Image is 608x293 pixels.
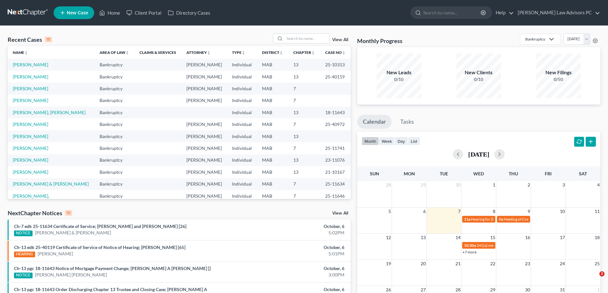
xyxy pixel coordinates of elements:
td: Bankruptcy [94,154,134,166]
td: Individual [227,178,257,190]
td: Bankruptcy [94,95,134,106]
div: 0/10 [377,76,421,83]
div: 15 [45,37,52,42]
td: 25-10313 [320,59,351,70]
button: week [379,137,395,145]
span: Hearing for [PERSON_NAME] [471,217,521,222]
div: October, 6 [238,223,344,230]
td: [PERSON_NAME] [181,130,227,142]
div: 0/50 [536,76,581,83]
h3: Monthly Progress [357,37,402,45]
td: [PERSON_NAME] [181,154,227,166]
td: 25-11646 [320,190,351,208]
div: October, 6 [238,244,344,251]
span: 10 [559,208,566,215]
span: Thu [509,171,518,176]
a: Districtunfold_more [262,50,283,55]
td: 13 [288,59,320,70]
td: 25-40119 [320,71,351,83]
a: [PERSON_NAME] [13,86,48,91]
span: 22 [490,260,496,267]
a: Help [492,7,514,18]
span: 1 [492,181,496,189]
span: 19 [385,260,392,267]
a: Directory Cases [165,7,214,18]
span: 28 [385,181,392,189]
i: unfold_more [207,51,211,55]
a: Calendar [357,115,392,129]
div: 5:01PM [238,251,344,257]
td: MAB [257,178,288,190]
td: Individual [227,106,257,118]
i: unfold_more [125,51,129,55]
div: 10 [65,210,72,216]
a: Typeunfold_more [232,50,245,55]
td: 18-11643 [320,106,351,118]
span: 8 [492,208,496,215]
a: [PERSON_NAME] [13,121,48,127]
td: Bankruptcy [94,59,134,70]
span: 18 [594,234,600,241]
td: [PERSON_NAME] [181,142,227,154]
div: Bankruptcy [525,36,545,42]
input: Search by name... [423,7,482,18]
a: +7 more [462,250,477,254]
iframe: Intercom live chat [586,271,602,287]
a: Chapterunfold_more [293,50,315,55]
td: Bankruptcy [94,166,134,178]
span: 12 [385,234,392,241]
span: 2 [527,181,531,189]
a: Tasks [394,115,420,129]
span: 29 [420,181,426,189]
td: 25-11741 [320,142,351,154]
td: 25-11634 [320,178,351,190]
td: 13 [288,106,320,118]
a: View All [332,38,348,42]
span: 4 [597,181,600,189]
div: NextChapter Notices [8,209,72,217]
td: Individual [227,59,257,70]
td: Individual [227,166,257,178]
a: Case Nounfold_more [325,50,346,55]
div: Recent Cases [8,36,52,43]
span: 7 [457,208,461,215]
td: Individual [227,83,257,94]
td: Bankruptcy [94,130,134,142]
span: New Case [67,11,88,15]
a: Ch-13 edk 25-40119 Certificate of Service of Notice of Hearing; [PERSON_NAME] [65] [14,245,185,250]
span: 9 [527,208,531,215]
td: 23-11076 [320,154,351,166]
span: Tue [440,171,448,176]
td: MAB [257,83,288,94]
td: 25-40972 [320,118,351,130]
td: 7 [288,142,320,154]
span: 15 [490,234,496,241]
button: month [362,137,379,145]
i: unfold_more [24,51,28,55]
a: [PERSON_NAME], [GEOGRAPHIC_DATA] [13,193,58,205]
input: Search by name... [285,34,329,43]
i: unfold_more [242,51,245,55]
td: Bankruptcy [94,106,134,118]
a: Nameunfold_more [13,50,28,55]
span: 25 [594,260,600,267]
td: Bankruptcy [94,118,134,130]
td: Individual [227,95,257,106]
td: [PERSON_NAME] [181,83,227,94]
a: [PERSON_NAME] [13,157,48,163]
button: list [408,137,420,145]
td: Bankruptcy [94,190,134,208]
span: Sat [579,171,587,176]
td: Bankruptcy [94,142,134,154]
td: 13 [288,71,320,83]
a: Ch-7 edk 25-11634 Certificate of Service; [PERSON_NAME] and [PERSON_NAME] [26] [14,223,186,229]
div: October, 6 [238,286,344,293]
i: unfold_more [279,51,283,55]
div: October, 6 [238,265,344,272]
td: 7 [288,178,320,190]
div: New Clients [456,69,501,76]
span: 13 [420,234,426,241]
span: Fri [545,171,552,176]
a: View All [332,211,348,216]
span: 20 [420,260,426,267]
